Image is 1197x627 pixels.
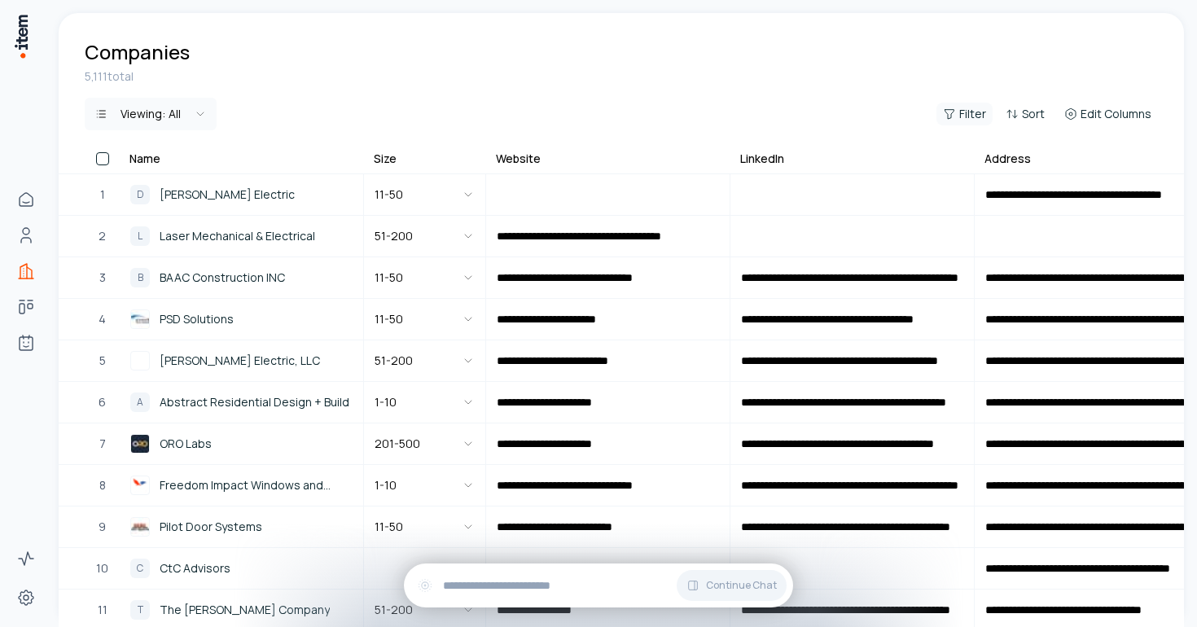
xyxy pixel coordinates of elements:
[121,383,362,422] a: AAbstract Residential Design + Build
[121,175,362,214] a: D[PERSON_NAME] Electric
[160,393,349,411] span: Abstract Residential Design + Build
[99,435,106,453] span: 7
[706,579,777,592] span: Continue Chat
[160,186,295,204] span: [PERSON_NAME] Electric
[99,352,106,370] span: 5
[936,103,993,125] button: Filter
[121,258,362,297] a: BBAAC Construction INC
[130,351,150,370] img: Slifco Electric, LLC
[10,255,42,287] a: Companies
[10,327,42,359] a: Agents
[121,217,362,256] a: LLaser Mechanical & Electrical
[1081,106,1151,122] span: Edit Columns
[160,227,315,245] span: Laser Mechanical & Electrical
[99,518,106,536] span: 9
[13,13,29,59] img: Item Brain Logo
[404,563,793,607] div: Continue Chat
[130,600,150,620] div: T
[10,542,42,575] a: Activity
[121,300,362,339] a: PSD SolutionsPSD Solutions
[10,219,42,252] a: People
[984,151,1031,167] div: Address
[121,341,362,380] a: Slifco Electric, LLC[PERSON_NAME] Electric, LLC
[959,106,986,122] span: Filter
[160,435,212,453] span: ORO Labs
[121,106,181,122] div: Viewing:
[121,424,362,463] a: ORO LabsORO Labs
[1022,106,1045,122] span: Sort
[129,151,160,167] div: Name
[85,68,1158,85] div: 5,111 total
[160,310,234,328] span: PSD Solutions
[160,559,230,577] span: CtC Advisors
[99,393,106,411] span: 6
[1058,103,1158,125] button: Edit Columns
[121,466,362,505] a: Freedom Impact Windows and DoorsFreedom Impact Windows and Doors
[96,559,108,577] span: 10
[160,601,330,619] span: The [PERSON_NAME] Company
[85,39,190,65] h1: Companies
[99,227,106,245] span: 2
[130,434,150,454] img: ORO Labs
[121,507,362,546] a: Pilot Door SystemsPilot Door Systems
[10,291,42,323] a: Deals
[10,183,42,216] a: Home
[496,151,541,167] div: Website
[98,601,107,619] span: 11
[99,269,106,287] span: 3
[130,392,150,412] div: A
[160,518,262,536] span: Pilot Door Systems
[160,476,353,494] span: Freedom Impact Windows and Doors
[130,476,150,495] img: Freedom Impact Windows and Doors
[121,549,362,588] a: CCtC Advisors
[130,559,150,578] div: C
[677,570,787,601] button: Continue Chat
[999,103,1051,125] button: Sort
[130,185,150,204] div: D
[160,269,285,287] span: BAAC Construction INC
[740,151,784,167] div: LinkedIn
[130,517,150,537] img: Pilot Door Systems
[160,352,320,370] span: [PERSON_NAME] Electric, LLC
[10,581,42,614] a: Settings
[99,476,106,494] span: 8
[100,186,105,204] span: 1
[99,310,106,328] span: 4
[130,309,150,329] img: PSD Solutions
[130,226,150,246] div: L
[374,151,397,167] div: Size
[130,268,150,287] div: B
